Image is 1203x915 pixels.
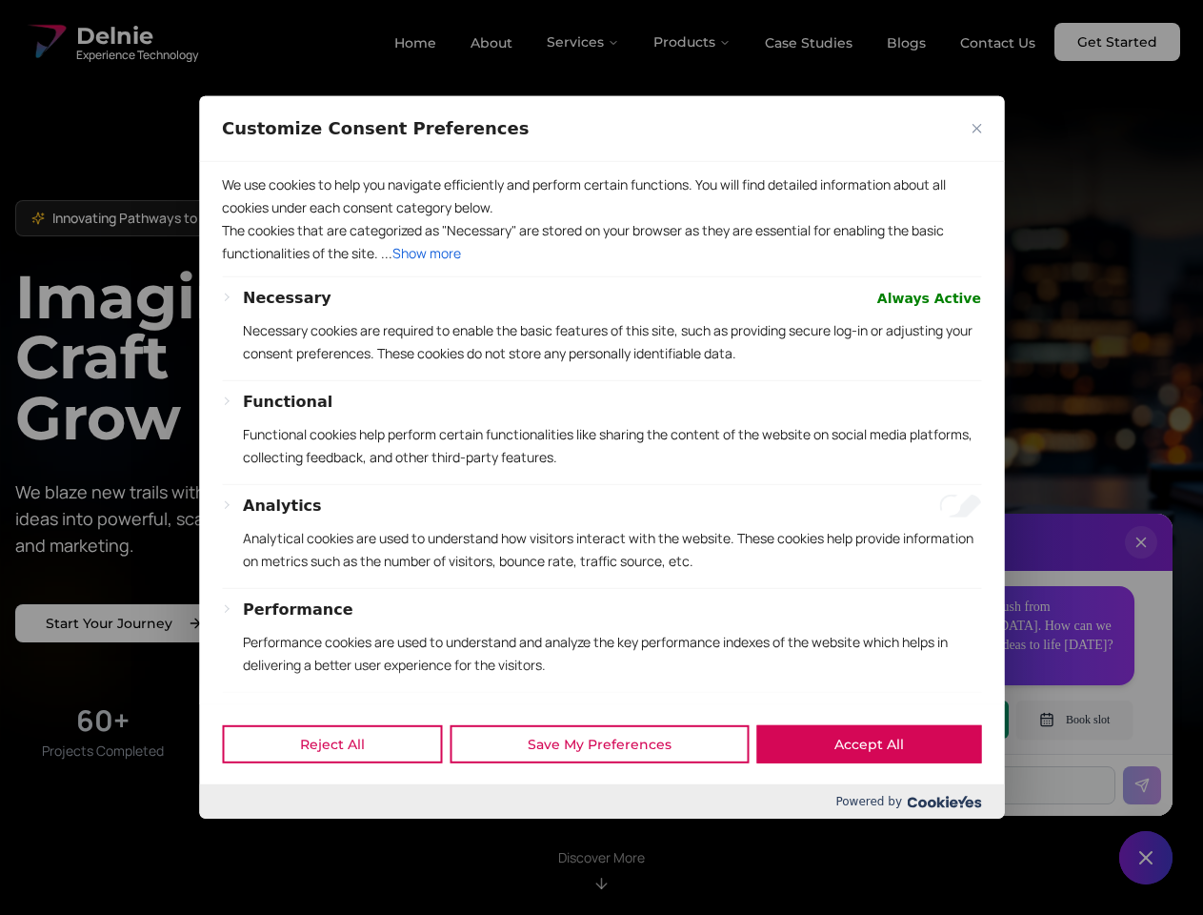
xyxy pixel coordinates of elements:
[243,527,981,573] p: Analytical cookies are used to understand how visitors interact with the website. These cookies h...
[222,173,981,219] p: We use cookies to help you navigate efficiently and perform certain functions. You will find deta...
[972,124,981,133] img: Close
[907,796,981,808] img: Cookieyes logo
[222,219,981,265] p: The cookies that are categorized as "Necessary" are stored on your browser as they are essential ...
[392,242,461,265] button: Show more
[243,423,981,469] p: Functional cookies help perform certain functionalities like sharing the content of the website o...
[939,495,981,518] input: Enable Analytics
[756,725,981,763] button: Accept All
[243,495,322,518] button: Analytics
[199,784,1004,819] div: Powered by
[450,725,749,763] button: Save My Preferences
[877,287,981,310] span: Always Active
[243,319,981,365] p: Necessary cookies are required to enable the basic features of this site, such as providing secur...
[222,725,442,763] button: Reject All
[243,599,353,621] button: Performance
[243,391,332,414] button: Functional
[243,631,981,677] p: Performance cookies are used to understand and analyze the key performance indexes of the website...
[222,117,529,140] span: Customize Consent Preferences
[243,287,331,310] button: Necessary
